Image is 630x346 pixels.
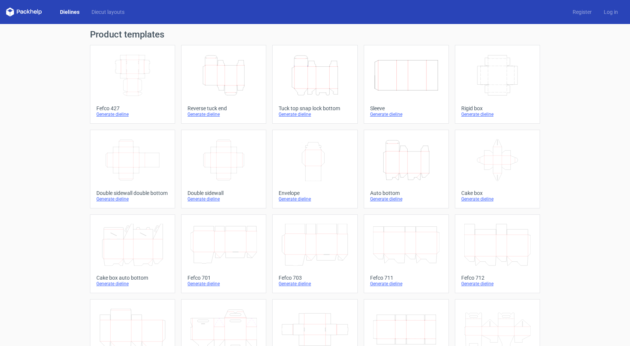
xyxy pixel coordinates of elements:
div: Generate dieline [461,281,534,287]
div: Generate dieline [370,111,442,117]
div: Generate dieline [96,196,169,202]
div: Generate dieline [279,111,351,117]
div: Fefco 703 [279,275,351,281]
div: Reverse tuck end [187,105,260,111]
h1: Product templates [90,30,540,39]
a: Fefco 701Generate dieline [181,214,266,293]
a: Double sidewallGenerate dieline [181,130,266,208]
div: Cake box [461,190,534,196]
div: Generate dieline [279,281,351,287]
div: Envelope [279,190,351,196]
a: Fefco 712Generate dieline [455,214,540,293]
a: Reverse tuck endGenerate dieline [181,45,266,124]
a: Diecut layouts [85,8,130,16]
a: Cake boxGenerate dieline [455,130,540,208]
div: Generate dieline [187,111,260,117]
div: Generate dieline [187,196,260,202]
div: Double sidewall double bottom [96,190,169,196]
a: Fefco 703Generate dieline [272,214,357,293]
div: Tuck top snap lock bottom [279,105,351,111]
div: Generate dieline [187,281,260,287]
a: Tuck top snap lock bottomGenerate dieline [272,45,357,124]
a: Rigid boxGenerate dieline [455,45,540,124]
a: Fefco 427Generate dieline [90,45,175,124]
div: Generate dieline [461,196,534,202]
div: Fefco 711 [370,275,442,281]
a: Dielines [54,8,85,16]
div: Generate dieline [461,111,534,117]
div: Fefco 712 [461,275,534,281]
div: Cake box auto bottom [96,275,169,281]
div: Generate dieline [96,111,169,117]
div: Generate dieline [279,196,351,202]
a: Register [567,8,598,16]
div: Double sidewall [187,190,260,196]
a: Auto bottomGenerate dieline [364,130,449,208]
a: Double sidewall double bottomGenerate dieline [90,130,175,208]
div: Generate dieline [370,196,442,202]
a: SleeveGenerate dieline [364,45,449,124]
div: Generate dieline [370,281,442,287]
div: Auto bottom [370,190,442,196]
div: Rigid box [461,105,534,111]
a: EnvelopeGenerate dieline [272,130,357,208]
a: Log in [598,8,624,16]
a: Fefco 711Generate dieline [364,214,449,293]
div: Fefco 427 [96,105,169,111]
div: Sleeve [370,105,442,111]
div: Fefco 701 [187,275,260,281]
a: Cake box auto bottomGenerate dieline [90,214,175,293]
div: Generate dieline [96,281,169,287]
